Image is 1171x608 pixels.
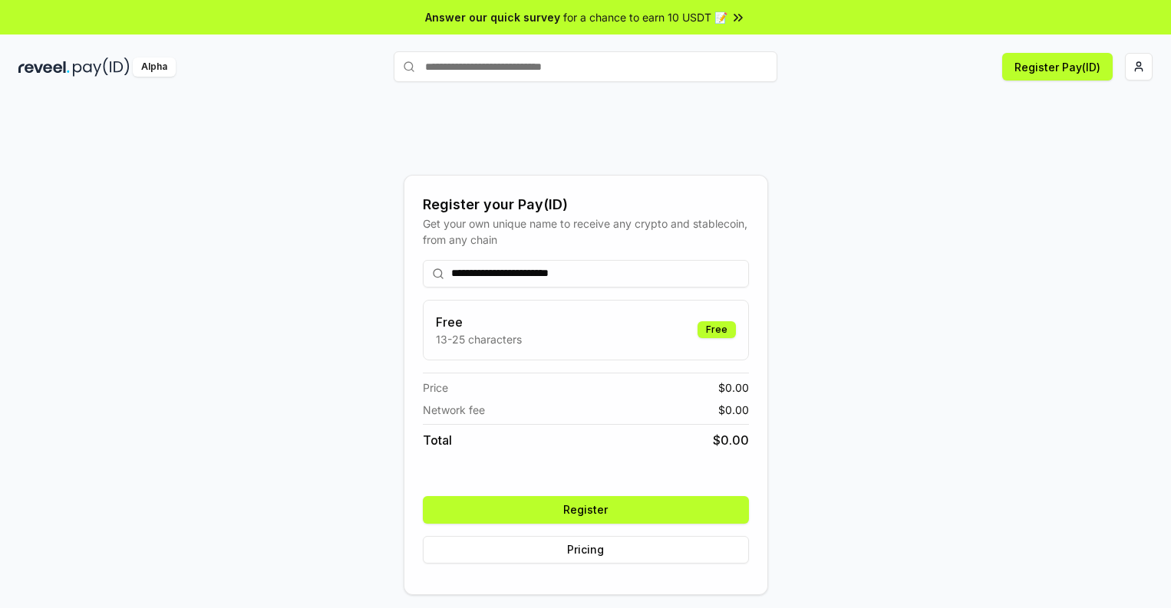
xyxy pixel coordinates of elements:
[1002,53,1113,81] button: Register Pay(ID)
[423,496,749,524] button: Register
[436,331,522,347] p: 13-25 characters
[698,321,736,338] div: Free
[423,402,485,418] span: Network fee
[423,431,452,449] span: Total
[423,215,749,248] div: Get your own unique name to receive any crypto and stablecoin, from any chain
[425,9,560,25] span: Answer our quick survey
[713,431,749,449] span: $ 0.00
[423,380,448,396] span: Price
[18,58,70,77] img: reveel_dark
[423,194,749,215] div: Register your Pay(ID)
[718,402,749,418] span: $ 0.00
[423,536,749,564] button: Pricing
[436,313,522,331] h3: Free
[718,380,749,396] span: $ 0.00
[133,58,176,77] div: Alpha
[563,9,727,25] span: for a chance to earn 10 USDT 📝
[73,58,130,77] img: pay_id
